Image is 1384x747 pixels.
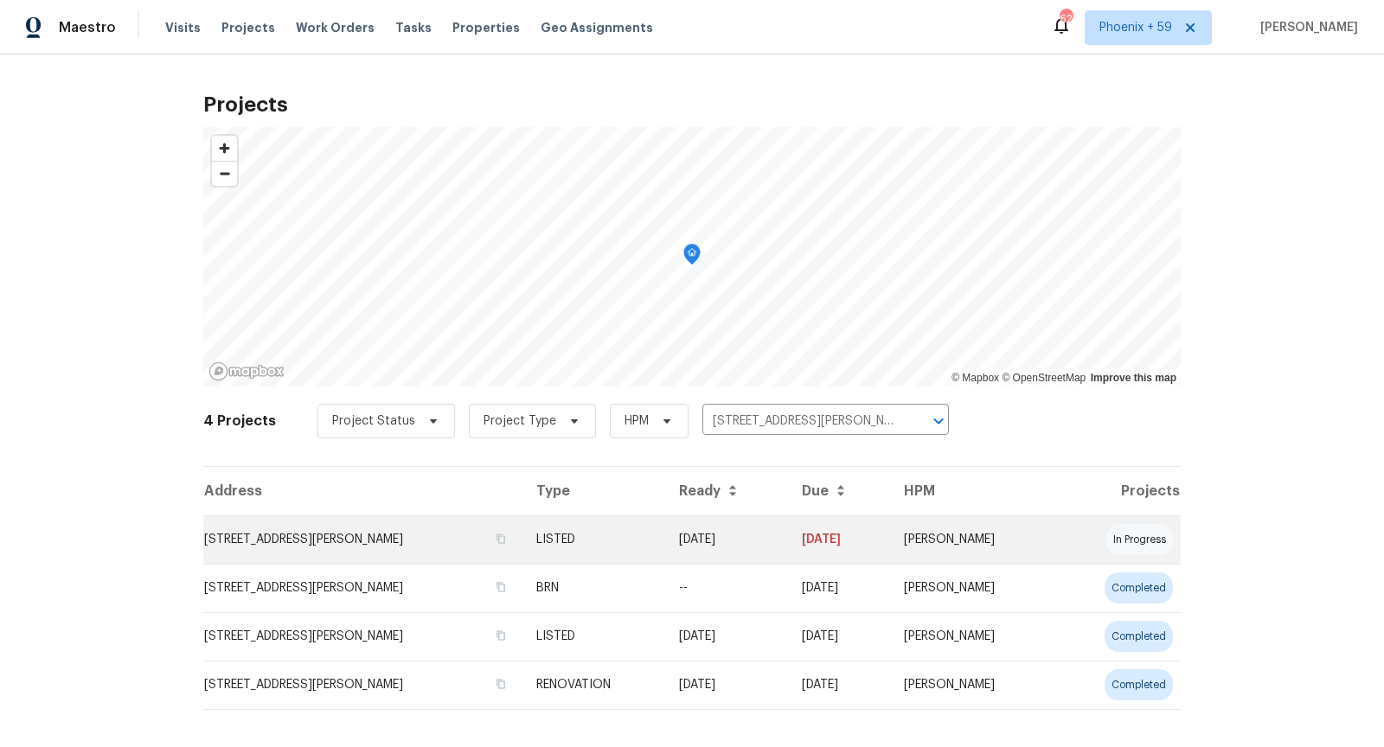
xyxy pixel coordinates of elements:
th: Type [522,467,664,515]
td: LISTED [522,612,664,661]
td: [DATE] [788,612,890,661]
td: [STREET_ADDRESS][PERSON_NAME] [203,515,522,564]
span: Visits [165,19,201,36]
div: Map marker [683,244,701,271]
span: Maestro [59,19,116,36]
td: BRN [522,564,664,612]
div: completed [1105,621,1173,652]
button: Copy Address [493,531,509,546]
td: [PERSON_NAME] [890,564,1055,612]
span: Phoenix + 59 [1099,19,1172,36]
span: Work Orders [296,19,375,36]
span: [PERSON_NAME] [1253,19,1358,36]
td: Resale COE 2025-08-23T00:00:00.000Z [788,564,890,612]
a: Mapbox homepage [208,361,285,381]
th: Due [788,467,890,515]
a: Improve this map [1091,372,1176,384]
span: Geo Assignments [541,19,653,36]
h2: Projects [203,96,1181,113]
button: Copy Address [493,628,509,643]
td: [DATE] [788,515,890,564]
th: Projects [1055,467,1181,515]
td: [DATE] [665,515,788,564]
th: Ready [665,467,788,515]
td: [PERSON_NAME] [890,612,1055,661]
td: [STREET_ADDRESS][PERSON_NAME] [203,661,522,709]
span: Projects [221,19,275,36]
div: in progress [1106,524,1173,555]
span: Project Type [484,412,556,430]
button: Copy Address [493,579,509,595]
td: [DATE] [665,612,788,661]
div: 625 [1060,10,1072,28]
td: LISTED [522,515,664,564]
td: [STREET_ADDRESS][PERSON_NAME] [203,564,522,612]
th: Address [203,467,522,515]
div: completed [1105,572,1173,603]
div: completed [1105,669,1173,700]
span: Project Status [332,412,415,430]
a: OpenStreetMap [1002,372,1086,384]
td: Acq COE 2025-05-19T00:00:00.000Z [665,661,788,709]
a: Mapbox [951,372,999,384]
button: Zoom in [212,136,237,161]
button: Open [926,409,951,433]
td: RENOVATION [522,661,664,709]
h2: 4 Projects [203,412,276,430]
td: [DATE] [788,661,890,709]
th: HPM [890,467,1055,515]
button: Copy Address [493,676,509,692]
span: HPM [625,412,649,430]
td: [PERSON_NAME] [890,515,1055,564]
canvas: Map [203,127,1181,386]
span: Zoom out [212,162,237,186]
button: Zoom out [212,161,237,186]
span: Tasks [395,22,432,34]
td: -- [665,564,788,612]
td: [PERSON_NAME] [890,661,1055,709]
input: Search projects [702,408,900,435]
td: [STREET_ADDRESS][PERSON_NAME] [203,612,522,661]
span: Properties [452,19,520,36]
